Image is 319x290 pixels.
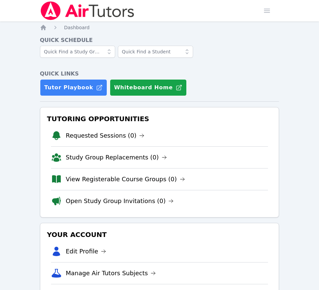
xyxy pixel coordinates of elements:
[118,46,193,58] input: Quick Find a Student
[40,36,279,44] h4: Quick Schedule
[66,175,185,184] a: View Registerable Course Groups (0)
[66,196,174,206] a: Open Study Group Invitations (0)
[66,269,156,278] a: Manage Air Tutors Subjects
[46,229,274,241] h3: Your Account
[40,46,115,58] input: Quick Find a Study Group
[40,1,135,20] img: Air Tutors
[110,79,187,96] button: Whiteboard Home
[64,25,90,30] span: Dashboard
[64,24,90,31] a: Dashboard
[66,153,167,162] a: Study Group Replacements (0)
[40,70,279,78] h4: Quick Links
[66,247,106,256] a: Edit Profile
[66,131,145,140] a: Requested Sessions (0)
[40,24,279,31] nav: Breadcrumb
[46,113,274,125] h3: Tutoring Opportunities
[40,79,107,96] a: Tutor Playbook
